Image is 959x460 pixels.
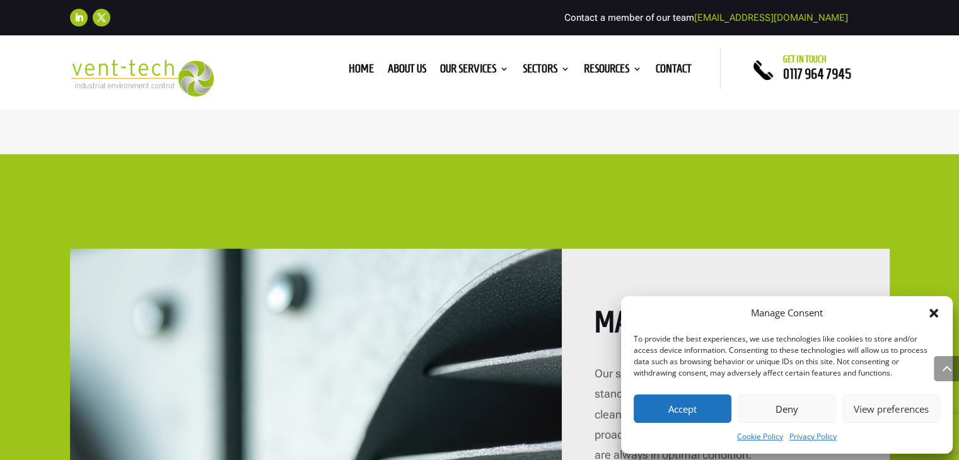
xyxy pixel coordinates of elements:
span: Contact a member of our team [564,12,848,23]
a: Contact [656,64,692,78]
div: Close dialog [927,307,940,319]
b: Maintain Compliance: [595,305,844,338]
button: View preferences [842,394,940,423]
a: Follow on X [93,9,110,26]
img: 2023-09-27T08_35_16.549ZVENT-TECH---Clear-background [70,59,214,96]
button: Deny [738,394,835,423]
span: Get in touch [783,54,827,64]
div: Manage Consent [751,306,823,321]
a: 0117 964 7945 [783,66,851,81]
a: [EMAIL_ADDRESS][DOMAIN_NAME] [694,12,848,23]
a: Follow on LinkedIn [70,9,88,26]
a: Home [349,64,374,78]
button: Accept [634,394,731,423]
a: Our Services [440,64,509,78]
a: About us [388,64,426,78]
div: To provide the best experiences, we use technologies like cookies to store and/or access device i... [634,333,939,379]
a: Privacy Policy [789,429,837,444]
a: Cookie Policy [737,429,783,444]
a: Resources [584,64,642,78]
a: Sectors [523,64,570,78]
